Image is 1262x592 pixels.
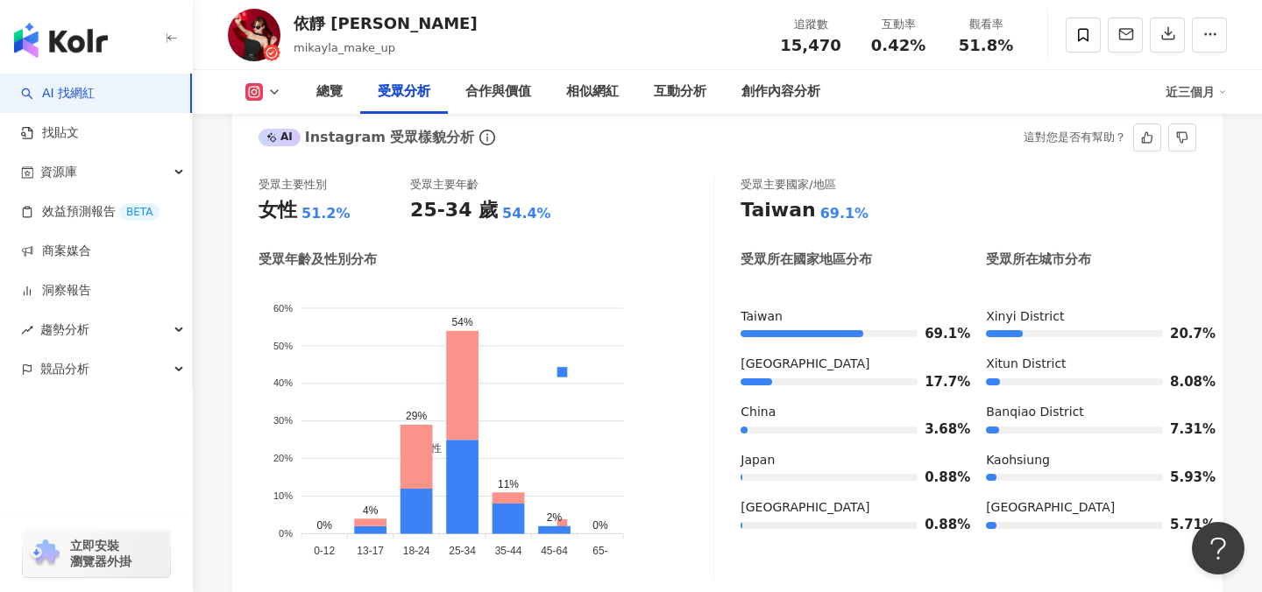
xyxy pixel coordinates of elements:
span: info-circle [477,127,498,148]
div: 受眾分析 [378,81,430,102]
span: 20.7% [1170,328,1196,341]
div: 合作與價值 [465,81,531,102]
div: Xinyi District [986,308,1196,326]
div: Kaohsiung [986,452,1196,469]
div: 受眾主要性別 [259,177,327,193]
div: 受眾主要年齡 [410,177,479,193]
div: 依靜 [PERSON_NAME] [294,12,478,34]
tspan: 20% [273,453,293,463]
span: 17.7% [925,376,951,389]
span: 8.08% [1170,376,1196,389]
div: 女性 [259,197,297,224]
tspan: 13-17 [357,546,384,558]
span: 7.31% [1170,423,1196,436]
div: 69.1% [820,204,869,223]
tspan: 35-44 [495,546,522,558]
span: 資源庫 [40,152,77,192]
div: Taiwan [741,308,951,326]
div: 54.4% [502,204,551,223]
a: 找貼文 [21,124,79,142]
div: 創作內容分析 [741,81,820,102]
span: dislike [1176,131,1188,144]
span: 0.88% [925,518,951,532]
tspan: 30% [273,415,293,426]
div: 追蹤數 [777,16,844,33]
div: 受眾主要國家/地區 [741,177,835,193]
tspan: 0-12 [314,546,335,558]
span: like [1141,131,1153,144]
a: searchAI 找網紅 [21,85,95,102]
div: AI [259,129,301,146]
span: 69.1% [925,328,951,341]
a: 商案媒合 [21,243,91,260]
tspan: 0% [279,528,293,539]
span: mikayla_make_up [294,41,395,54]
div: Japan [741,452,951,469]
tspan: 25-34 [449,546,476,558]
span: 3.68% [925,423,951,436]
div: 近三個月 [1166,78,1227,106]
tspan: 60% [273,302,293,313]
span: 0.88% [925,471,951,484]
div: Instagram 受眾樣貌分析 [259,128,474,147]
div: 25-34 歲 [410,197,498,224]
a: 效益預測報告BETA [21,203,160,221]
div: Xitun District [986,356,1196,373]
span: 趨勢分析 [40,310,89,349]
span: 15,470 [780,36,840,54]
tspan: 10% [273,490,293,501]
div: China [741,404,951,421]
div: 受眾所在城市分布 [986,250,1091,269]
div: [GEOGRAPHIC_DATA] [741,356,951,373]
div: 觀看率 [953,16,1019,33]
div: 這對您是否有幫助？ [1024,124,1126,151]
div: 總覽 [316,81,343,102]
img: logo [14,23,108,58]
span: 競品分析 [40,349,89,389]
a: 洞察報告 [21,282,91,300]
span: 0.42% [871,37,925,54]
iframe: Help Scout Beacon - Open [1192,522,1244,574]
a: chrome extension立即安裝 瀏覽器外掛 [23,530,170,577]
div: Banqiao District [986,404,1196,421]
span: 5.93% [1170,471,1196,484]
div: Taiwan [741,197,815,224]
span: 51.8% [959,37,1013,54]
div: 互動分析 [654,81,706,102]
span: rise [21,324,33,336]
tspan: 50% [273,340,293,350]
tspan: 40% [273,377,293,388]
tspan: 45-64 [542,546,569,558]
span: 5.71% [1170,518,1196,532]
div: 互動率 [865,16,932,33]
img: KOL Avatar [228,9,280,61]
div: 受眾所在國家地區分布 [741,250,872,269]
tspan: 18-24 [403,546,430,558]
tspan: 65- [593,546,608,558]
div: 相似網紅 [566,81,619,102]
div: [GEOGRAPHIC_DATA] [741,499,951,517]
div: [GEOGRAPHIC_DATA] [986,499,1196,517]
span: 立即安裝 瀏覽器外掛 [70,538,131,569]
div: 受眾年齡及性別分布 [259,250,377,269]
div: 51.2% [301,204,351,223]
img: chrome extension [28,539,62,567]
